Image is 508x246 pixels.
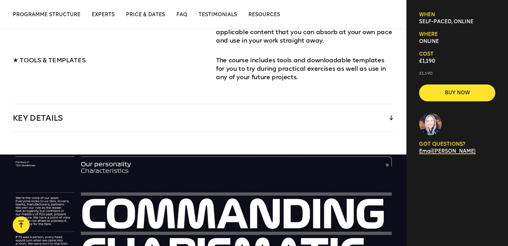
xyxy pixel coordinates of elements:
[13,12,80,18] span: Programme Structure
[419,38,495,45] p: Online
[419,11,495,18] h6: When
[13,104,394,132] div: Key Details
[92,12,115,18] span: Experts
[248,12,280,18] span: Resources
[216,56,394,81] p: The course includes tools and downloadable templates for you to try during practical exercises as...
[419,31,495,38] h6: Where
[419,51,495,58] h6: Cost
[419,141,495,148] p: GOT QUESTIONS?
[430,89,484,96] span: BUY NOW
[419,148,476,154] a: Email[PERSON_NAME]
[419,58,495,65] p: £1,190
[176,12,187,18] span: FAQ
[419,18,495,25] p: Self-paced, Online
[13,56,203,64] p: ★ TOOLS & TEMPLATES
[199,12,237,18] span: Testimonials
[419,70,495,76] p: £1,190
[419,84,495,101] a: BUY NOW
[126,12,165,18] span: Price & Dates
